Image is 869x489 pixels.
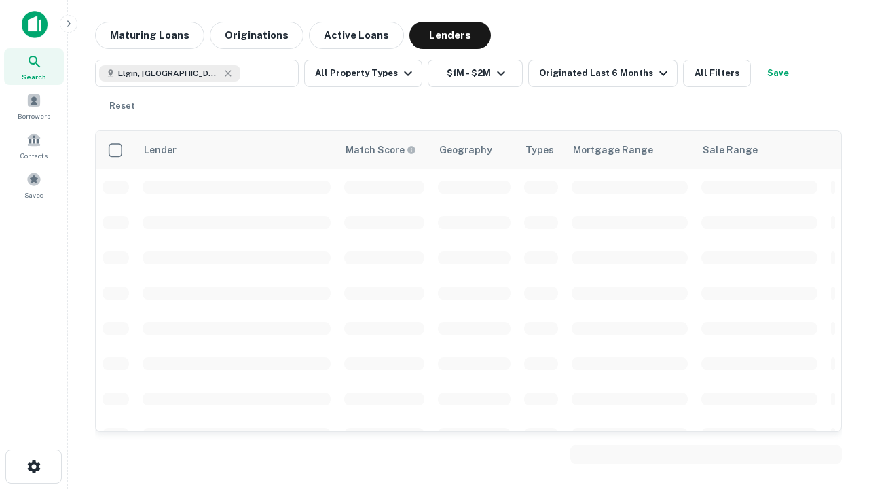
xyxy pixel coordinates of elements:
[683,60,751,87] button: All Filters
[4,48,64,85] a: Search
[346,143,413,158] h6: Match Score
[22,71,46,82] span: Search
[95,22,204,49] button: Maturing Loans
[703,142,758,158] div: Sale Range
[118,67,220,79] span: Elgin, [GEOGRAPHIC_DATA], [GEOGRAPHIC_DATA]
[210,22,303,49] button: Originations
[517,131,565,169] th: Types
[439,142,492,158] div: Geography
[20,150,48,161] span: Contacts
[573,142,653,158] div: Mortgage Range
[337,131,431,169] th: Capitalize uses an advanced AI algorithm to match your search with the best lender. The match sco...
[428,60,523,87] button: $1M - $2M
[539,65,671,81] div: Originated Last 6 Months
[309,22,404,49] button: Active Loans
[801,337,869,402] iframe: Chat Widget
[136,131,337,169] th: Lender
[346,143,416,158] div: Capitalize uses an advanced AI algorithm to match your search with the best lender. The match sco...
[18,111,50,122] span: Borrowers
[528,60,678,87] button: Originated Last 6 Months
[144,142,177,158] div: Lender
[431,131,517,169] th: Geography
[409,22,491,49] button: Lenders
[525,142,554,158] div: Types
[4,88,64,124] a: Borrowers
[22,11,48,38] img: capitalize-icon.png
[304,60,422,87] button: All Property Types
[4,166,64,203] a: Saved
[4,127,64,164] a: Contacts
[695,131,824,169] th: Sale Range
[100,92,144,120] button: Reset
[24,189,44,200] span: Saved
[756,60,800,87] button: Save your search to get updates of matches that match your search criteria.
[565,131,695,169] th: Mortgage Range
